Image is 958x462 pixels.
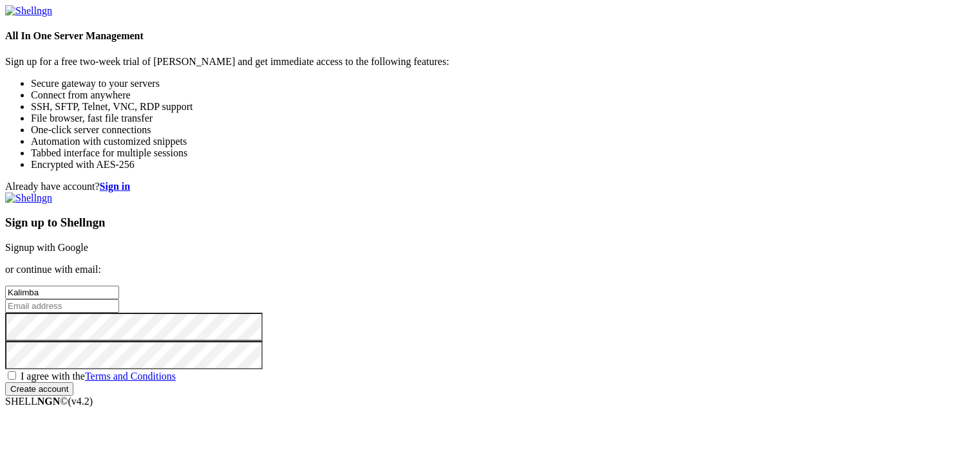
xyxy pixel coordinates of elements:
[31,101,953,113] li: SSH, SFTP, Telnet, VNC, RDP support
[5,216,953,230] h3: Sign up to Shellngn
[31,124,953,136] li: One-click server connections
[31,136,953,147] li: Automation with customized snippets
[5,5,52,17] img: Shellngn
[31,159,953,171] li: Encrypted with AES-256
[5,242,88,253] a: Signup with Google
[5,30,953,42] h4: All In One Server Management
[31,89,953,101] li: Connect from anywhere
[31,78,953,89] li: Secure gateway to your servers
[5,192,52,204] img: Shellngn
[31,113,953,124] li: File browser, fast file transfer
[5,382,73,396] input: Create account
[31,147,953,159] li: Tabbed interface for multiple sessions
[68,396,93,407] span: 4.2.0
[5,299,119,313] input: Email address
[5,264,953,275] p: or continue with email:
[100,181,131,192] a: Sign in
[21,371,176,382] span: I agree with the
[5,181,953,192] div: Already have account?
[85,371,176,382] a: Terms and Conditions
[37,396,61,407] b: NGN
[5,56,953,68] p: Sign up for a free two-week trial of [PERSON_NAME] and get immediate access to the following feat...
[5,286,119,299] input: Full name
[5,396,93,407] span: SHELL ©
[8,371,16,380] input: I agree with theTerms and Conditions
